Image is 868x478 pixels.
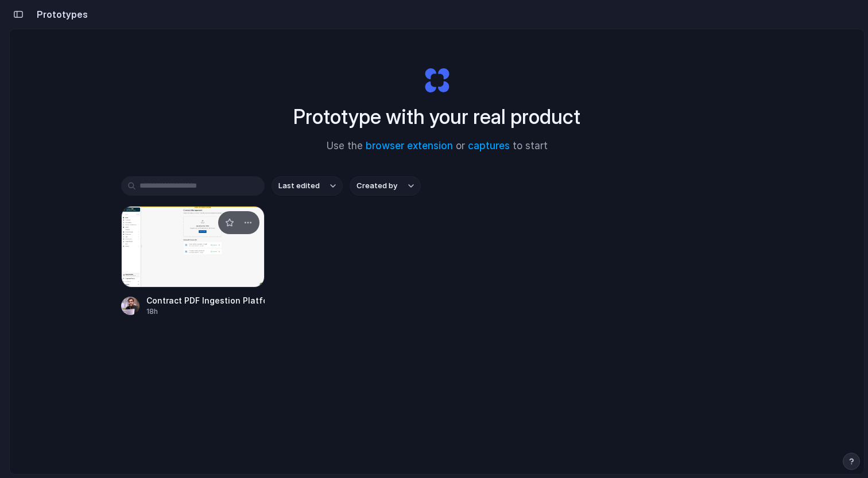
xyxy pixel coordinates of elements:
[356,180,397,192] span: Created by
[468,140,510,151] a: captures
[366,140,453,151] a: browser extension
[278,180,320,192] span: Last edited
[293,102,580,132] h1: Prototype with your real product
[350,176,421,196] button: Created by
[327,139,548,154] span: Use the or to start
[121,206,265,317] a: Contract PDF Ingestion PlatformContract PDF Ingestion Platform18h
[32,7,88,21] h2: Prototypes
[146,306,265,317] div: 18h
[146,294,265,306] div: Contract PDF Ingestion Platform
[272,176,343,196] button: Last edited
